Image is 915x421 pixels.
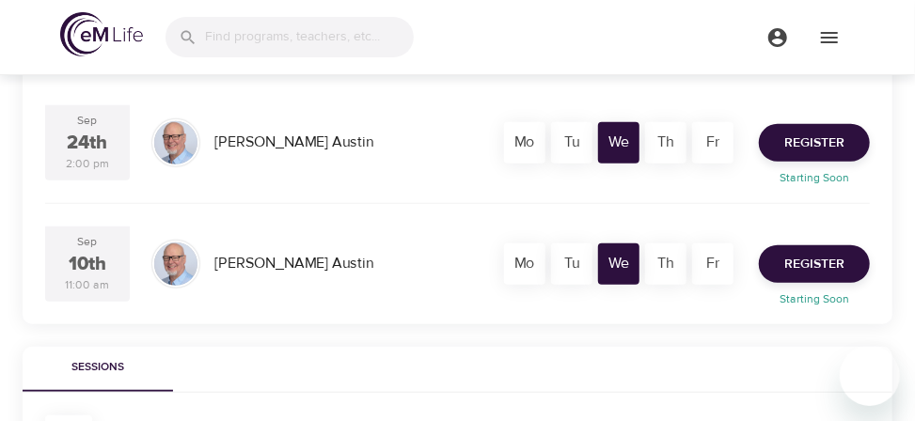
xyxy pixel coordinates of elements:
p: Starting Soon [748,169,881,186]
div: Tu [551,122,592,164]
div: Th [645,243,686,285]
div: Sep [78,113,98,129]
p: Starting Soon [748,290,881,307]
span: Register [784,132,844,155]
button: menu [803,11,855,63]
span: Register [784,253,844,276]
div: We [598,122,639,164]
div: Th [645,122,686,164]
div: 2:00 pm [66,156,109,172]
div: 10th [69,251,106,278]
button: Register [759,124,870,162]
div: Fr [692,122,734,164]
button: Register [759,245,870,283]
span: Sessions [34,358,162,378]
div: 24th [68,130,108,157]
div: [PERSON_NAME] Austin [207,124,486,161]
div: Tu [551,243,592,285]
div: Mo [504,122,545,164]
div: Mo [504,243,545,285]
div: We [598,243,639,285]
div: Sep [78,234,98,250]
div: [PERSON_NAME] Austin [207,245,486,282]
div: 11:00 am [66,277,110,293]
input: Find programs, teachers, etc... [205,17,414,57]
button: menu [751,11,803,63]
img: logo [60,12,143,56]
div: Fr [692,243,734,285]
iframe: Button to launch messaging window [840,346,900,406]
